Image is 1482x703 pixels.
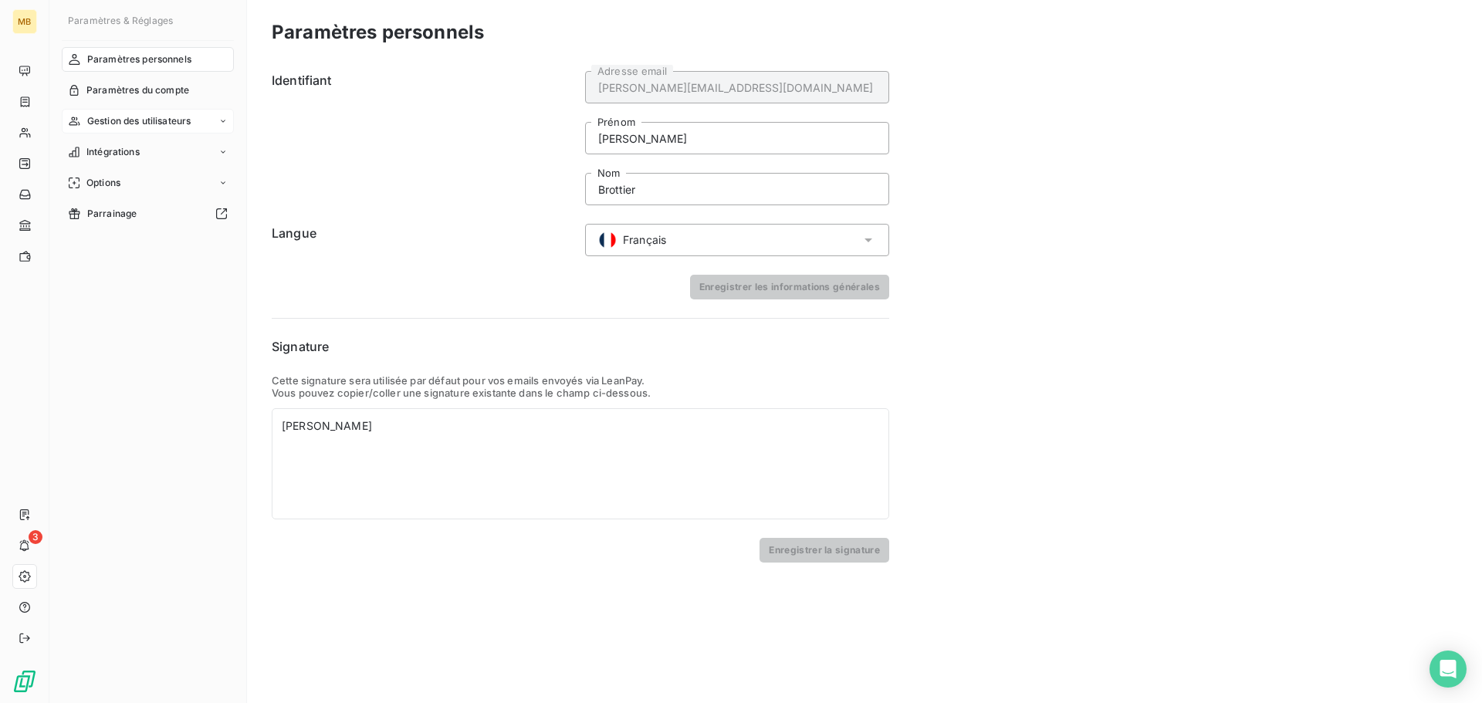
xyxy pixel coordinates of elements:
[12,669,37,694] img: Logo LeanPay
[87,207,137,221] span: Parrainage
[62,47,234,72] a: Paramètres personnels
[760,538,889,563] button: Enregistrer la signature
[272,387,889,399] p: Vous pouvez copier/coller une signature existante dans le champ ci-dessous.
[68,15,173,26] span: Paramètres & Réglages
[585,122,889,154] input: placeholder
[29,530,42,544] span: 3
[12,9,37,34] div: MB
[62,140,234,164] a: Intégrations
[272,337,889,356] h6: Signature
[272,374,889,387] p: Cette signature sera utilisée par défaut pour vos emails envoyés via LeanPay.
[623,232,666,248] span: Français
[272,71,576,205] h6: Identifiant
[62,201,234,226] a: Parrainage
[87,52,191,66] span: Paramètres personnels
[1430,651,1467,688] div: Open Intercom Messenger
[585,173,889,205] input: placeholder
[690,275,889,299] button: Enregistrer les informations générales
[86,83,189,97] span: Paramètres du compte
[585,71,889,103] input: placeholder
[272,19,484,46] h3: Paramètres personnels
[272,224,576,256] h6: Langue
[62,171,234,195] a: Options
[86,145,140,159] span: Intégrations
[86,176,120,190] span: Options
[282,418,879,434] div: [PERSON_NAME]
[62,109,234,134] a: Gestion des utilisateurs
[62,78,234,103] a: Paramètres du compte
[87,114,191,128] span: Gestion des utilisateurs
